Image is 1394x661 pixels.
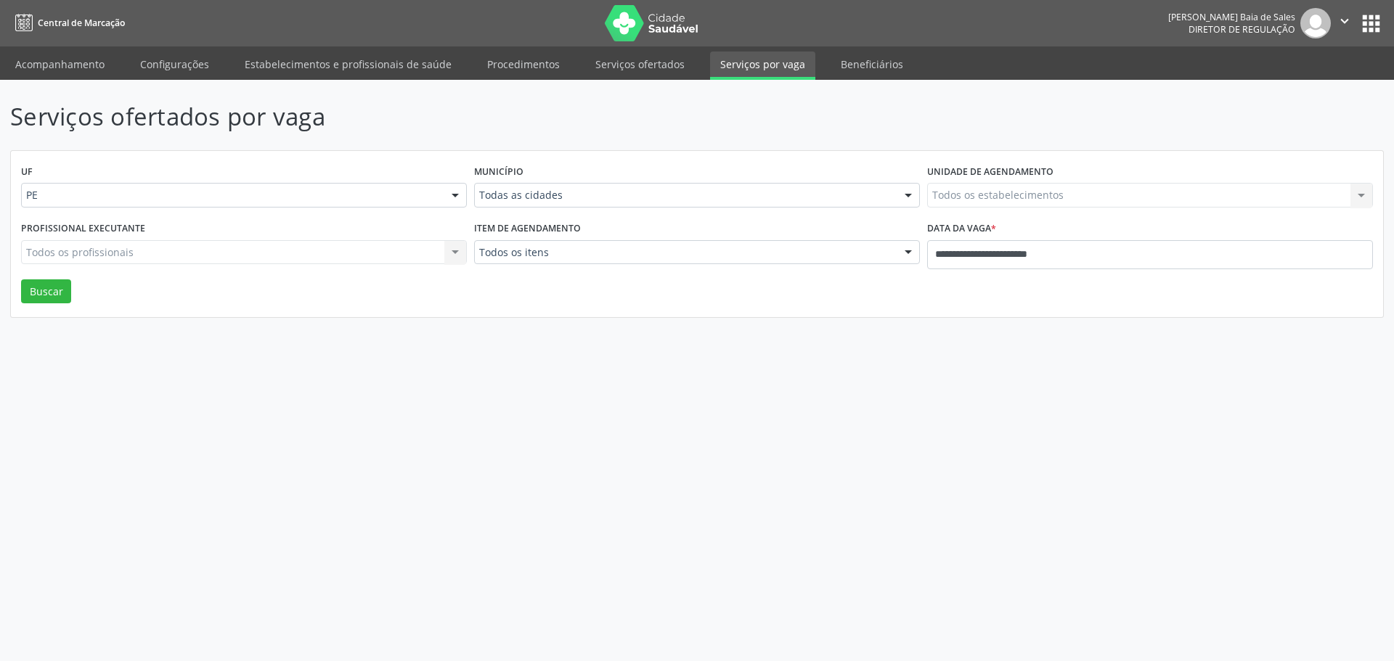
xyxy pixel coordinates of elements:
span: Todos os itens [479,245,890,260]
label: Unidade de agendamento [927,161,1053,184]
span: Central de Marcação [38,17,125,29]
label: Item de agendamento [474,218,581,240]
img: img [1300,8,1331,38]
button: Buscar [21,279,71,304]
span: Todas as cidades [479,188,890,202]
a: Beneficiários [831,52,913,77]
span: Diretor de regulação [1189,23,1295,36]
button: apps [1358,11,1384,36]
a: Configurações [130,52,219,77]
p: Serviços ofertados por vaga [10,99,971,135]
a: Central de Marcação [10,11,125,35]
a: Acompanhamento [5,52,115,77]
label: UF [21,161,33,184]
i:  [1337,13,1353,29]
div: [PERSON_NAME] Baia de Sales [1168,11,1295,23]
a: Procedimentos [477,52,570,77]
span: PE [26,188,437,202]
a: Serviços por vaga [710,52,815,80]
label: Data da vaga [927,218,996,240]
label: Profissional executante [21,218,145,240]
a: Serviços ofertados [585,52,695,77]
button:  [1331,8,1358,38]
label: Município [474,161,523,184]
a: Estabelecimentos e profissionais de saúde [235,52,462,77]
